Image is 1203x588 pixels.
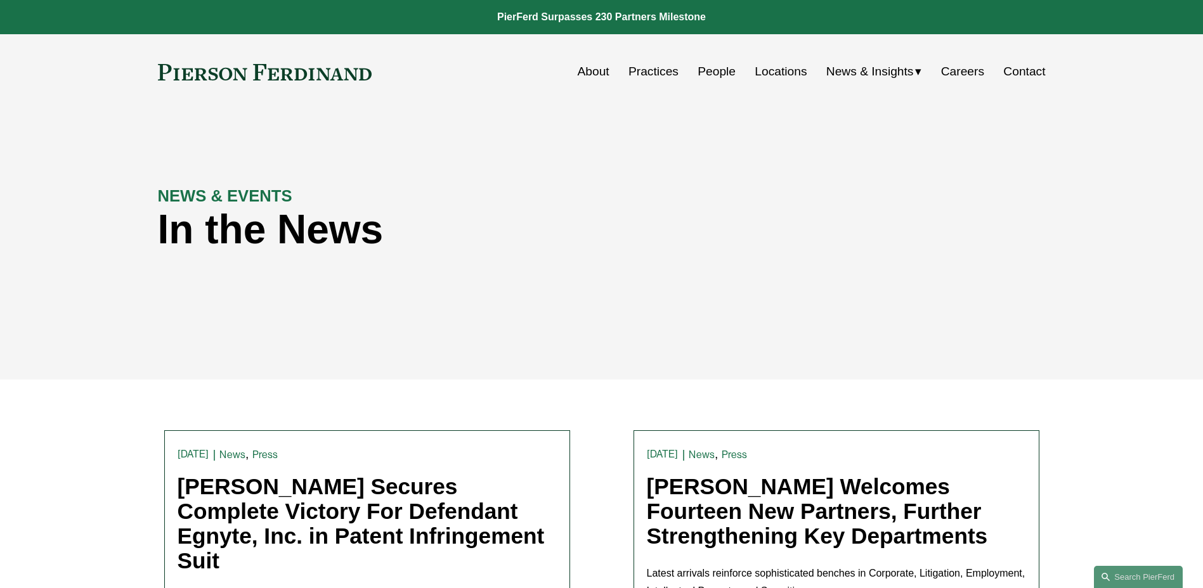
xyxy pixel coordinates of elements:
[689,449,715,461] a: News
[158,207,824,253] h1: In the News
[647,474,988,547] a: [PERSON_NAME] Welcomes Fourteen New Partners, Further Strengthening Key Departments
[252,449,278,461] a: Press
[158,187,292,205] strong: NEWS & EVENTS
[1094,566,1183,588] a: Search this site
[178,449,209,459] time: [DATE]
[578,60,609,84] a: About
[941,60,984,84] a: Careers
[647,449,679,459] time: [DATE]
[178,474,545,572] a: [PERSON_NAME] Secures Complete Victory For Defendant Egnyte, Inc. in Patent Infringement Suit
[755,60,807,84] a: Locations
[698,60,736,84] a: People
[1003,60,1045,84] a: Contact
[722,449,748,461] a: Press
[715,447,718,461] span: ,
[628,60,679,84] a: Practices
[826,61,914,83] span: News & Insights
[245,447,249,461] span: ,
[219,449,245,461] a: News
[826,60,922,84] a: folder dropdown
